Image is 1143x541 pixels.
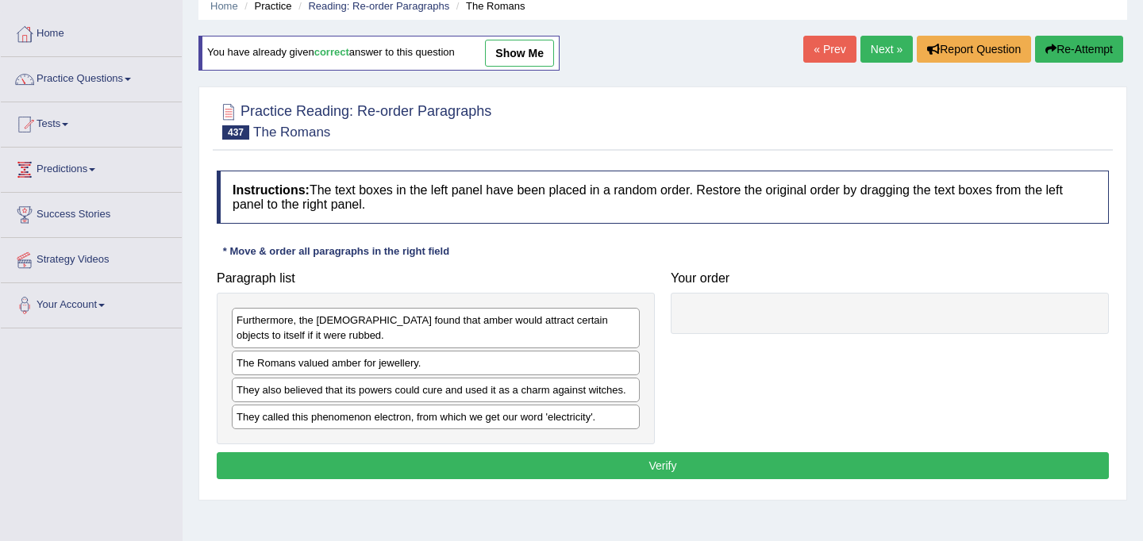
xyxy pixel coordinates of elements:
div: You have already given answer to this question [198,36,560,71]
a: Practice Questions [1,57,182,97]
h4: Paragraph list [217,271,655,286]
div: They called this phenomenon electron, from which we get our word 'electricity'. [232,405,640,429]
b: Instructions: [233,183,310,197]
a: show me [485,40,554,67]
h4: Your order [671,271,1109,286]
a: Tests [1,102,182,142]
a: Strategy Videos [1,238,182,278]
a: Success Stories [1,193,182,232]
h2: Practice Reading: Re-order Paragraphs [217,100,491,140]
b: correct [314,47,349,59]
button: Verify [217,452,1109,479]
div: Furthermore, the [DEMOGRAPHIC_DATA] found that amber would attract certain objects to itself if i... [232,308,640,347]
div: They also believed that its powers could cure and used it as a charm against witches. [232,378,640,402]
h4: The text boxes in the left panel have been placed in a random order. Restore the original order b... [217,171,1109,224]
a: Home [1,12,182,52]
small: The Romans [253,125,330,140]
a: Predictions [1,148,182,187]
span: 437 [222,125,249,140]
button: Report Question [917,36,1031,63]
a: Next » [860,36,913,63]
div: The Romans valued amber for jewellery. [232,351,640,375]
button: Re-Attempt [1035,36,1123,63]
a: « Prev [803,36,856,63]
div: * Move & order all paragraphs in the right field [217,244,456,259]
a: Your Account [1,283,182,323]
